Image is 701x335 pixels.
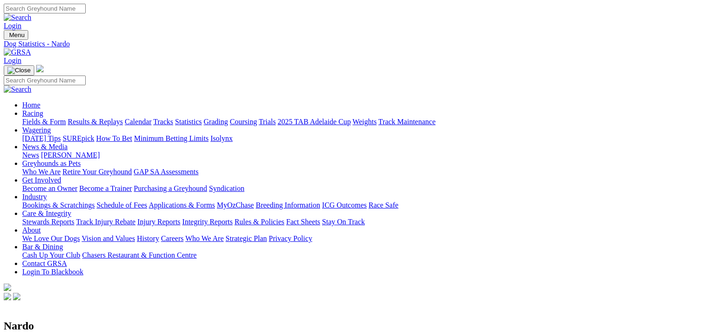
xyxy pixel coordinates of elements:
[4,40,697,48] a: Dog Statistics - Nardo
[22,134,61,142] a: [DATE] Tips
[79,184,132,192] a: Become a Trainer
[22,226,41,234] a: About
[217,201,254,209] a: MyOzChase
[22,176,61,184] a: Get Involved
[322,201,366,209] a: ICG Outcomes
[22,126,51,134] a: Wagering
[4,30,28,40] button: Toggle navigation
[22,118,66,126] a: Fields & Form
[22,168,61,176] a: Who We Are
[230,118,257,126] a: Coursing
[63,168,132,176] a: Retire Your Greyhound
[22,151,697,159] div: News & Media
[209,184,244,192] a: Syndication
[322,218,365,226] a: Stay On Track
[353,118,377,126] a: Weights
[22,243,63,251] a: Bar & Dining
[368,201,398,209] a: Race Safe
[234,218,284,226] a: Rules & Policies
[134,134,208,142] a: Minimum Betting Limits
[259,118,276,126] a: Trials
[22,184,77,192] a: Become an Owner
[22,251,697,259] div: Bar & Dining
[22,118,697,126] div: Racing
[22,168,697,176] div: Greyhounds as Pets
[22,259,67,267] a: Contact GRSA
[22,234,697,243] div: About
[22,109,43,117] a: Racing
[22,134,697,143] div: Wagering
[22,101,40,109] a: Home
[96,134,133,142] a: How To Bet
[96,201,147,209] a: Schedule of Fees
[286,218,320,226] a: Fact Sheets
[4,4,86,13] input: Search
[4,320,697,332] h2: Nardo
[22,218,697,226] div: Care & Integrity
[41,151,100,159] a: [PERSON_NAME]
[134,168,199,176] a: GAP SA Assessments
[210,134,233,142] a: Isolynx
[204,118,228,126] a: Grading
[22,151,39,159] a: News
[125,118,152,126] a: Calendar
[175,118,202,126] a: Statistics
[269,234,312,242] a: Privacy Policy
[4,85,32,94] img: Search
[226,234,267,242] a: Strategic Plan
[68,118,123,126] a: Results & Replays
[4,65,34,76] button: Toggle navigation
[22,184,697,193] div: Get Involved
[4,48,31,57] img: GRSA
[82,251,196,259] a: Chasers Restaurant & Function Centre
[36,65,44,72] img: logo-grsa-white.png
[4,293,11,300] img: facebook.svg
[82,234,135,242] a: Vision and Values
[149,201,215,209] a: Applications & Forms
[22,201,697,209] div: Industry
[7,67,31,74] img: Close
[4,13,32,22] img: Search
[4,22,21,30] a: Login
[22,251,80,259] a: Cash Up Your Club
[379,118,436,126] a: Track Maintenance
[22,201,95,209] a: Bookings & Scratchings
[4,57,21,64] a: Login
[22,218,74,226] a: Stewards Reports
[137,218,180,226] a: Injury Reports
[278,118,351,126] a: 2025 TAB Adelaide Cup
[13,293,20,300] img: twitter.svg
[161,234,183,242] a: Careers
[4,76,86,85] input: Search
[22,159,81,167] a: Greyhounds as Pets
[9,32,25,38] span: Menu
[22,143,68,151] a: News & Media
[22,209,71,217] a: Care & Integrity
[256,201,320,209] a: Breeding Information
[185,234,224,242] a: Who We Are
[134,184,207,192] a: Purchasing a Greyhound
[76,218,135,226] a: Track Injury Rebate
[22,268,83,276] a: Login To Blackbook
[153,118,173,126] a: Tracks
[137,234,159,242] a: History
[182,218,233,226] a: Integrity Reports
[4,284,11,291] img: logo-grsa-white.png
[22,234,80,242] a: We Love Our Dogs
[22,193,47,201] a: Industry
[63,134,94,142] a: SUREpick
